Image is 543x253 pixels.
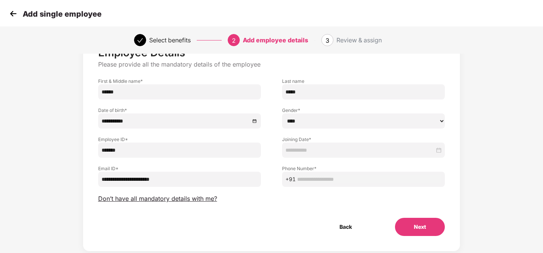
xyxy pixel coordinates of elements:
[98,107,261,113] label: Date of birth
[325,37,329,44] span: 3
[98,195,217,203] span: Don’t have all mandatory details with me?
[98,136,261,143] label: Employee ID
[98,78,261,84] label: First & Middle name
[395,218,445,236] button: Next
[149,34,191,46] div: Select benefits
[243,34,308,46] div: Add employee details
[282,107,445,113] label: Gender
[23,9,102,19] p: Add single employee
[98,61,445,68] p: Please provide all the mandatory details of the employee
[232,37,236,44] span: 2
[98,165,261,172] label: Email ID
[137,37,143,43] span: check
[8,8,19,19] img: svg+xml;base64,PHN2ZyB4bWxucz0iaHR0cDovL3d3dy53My5vcmcvMjAwMC9zdmciIHdpZHRoPSIzMCIgaGVpZ2h0PSIzMC...
[285,175,296,183] span: +91
[282,78,445,84] label: Last name
[282,136,445,143] label: Joining Date
[321,218,371,236] button: Back
[282,165,445,172] label: Phone Number
[336,34,382,46] div: Review & assign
